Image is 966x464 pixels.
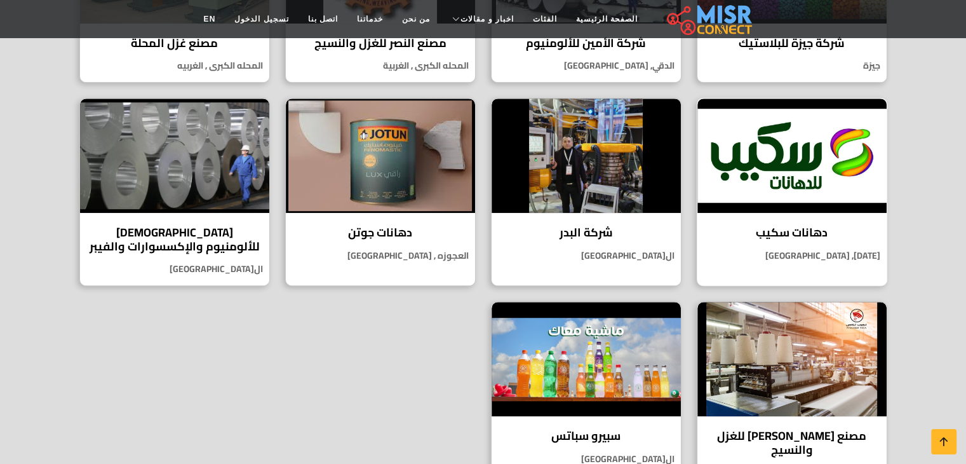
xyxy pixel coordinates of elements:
[492,99,681,213] img: شركة البدر
[392,7,439,31] a: من نحن
[501,226,671,240] h4: شركة البدر
[492,249,681,263] p: ال[GEOGRAPHIC_DATA]
[667,3,752,35] img: main.misr_connect
[697,302,887,416] img: مصنع نجيب تكس للغزل والنسيج
[689,98,895,286] a: دهانات سكيب دهانات سكيب [DATE], [GEOGRAPHIC_DATA]
[278,98,483,286] a: دهانات جوتن دهانات جوتن العجوزه , [GEOGRAPHIC_DATA]
[707,226,877,240] h4: دهانات سكيب
[90,226,260,253] h4: [DEMOGRAPHIC_DATA] للألومنيوم والإكسسوارات والفيبر
[492,302,681,416] img: سبيرو سباتس
[492,59,681,72] p: الدقي, [GEOGRAPHIC_DATA]
[299,7,347,31] a: اتصل بنا
[697,249,887,263] p: [DATE], [GEOGRAPHIC_DATA]
[523,7,567,31] a: الفئات
[286,99,475,213] img: دهانات جوتن
[194,7,225,31] a: EN
[80,99,269,213] img: المحمدي للألومنيوم والإكسسوارات والفيبر
[286,249,475,263] p: العجوزه , [GEOGRAPHIC_DATA]
[80,59,269,72] p: المحله الكبرى , الغربيه
[567,7,647,31] a: الصفحة الرئيسية
[460,13,514,25] span: اخبار و مقالات
[295,36,466,50] h4: مصنع النصر للغزل والنسيج
[286,59,475,72] p: المحله الكبرى , الغربية
[347,7,392,31] a: خدماتنا
[697,59,887,72] p: جيزة
[72,98,278,286] a: المحمدي للألومنيوم والإكسسوارات والفيبر [DEMOGRAPHIC_DATA] للألومنيوم والإكسسوارات والفيبر ال[GEO...
[295,226,466,240] h4: دهانات جوتن
[707,429,877,456] h4: مصنع [PERSON_NAME] للغزل والنسيج
[439,7,523,31] a: اخبار و مقالات
[501,36,671,50] h4: شركة الأمين للألومنيوم
[80,263,269,276] p: ال[GEOGRAPHIC_DATA]
[707,36,877,50] h4: شركة جيزة للبلاستيك
[90,36,260,50] h4: مصنع غزل المحلة
[697,99,887,213] img: دهانات سكيب
[483,98,689,286] a: شركة البدر شركة البدر ال[GEOGRAPHIC_DATA]
[225,7,298,31] a: تسجيل الدخول
[501,429,671,443] h4: سبيرو سباتس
